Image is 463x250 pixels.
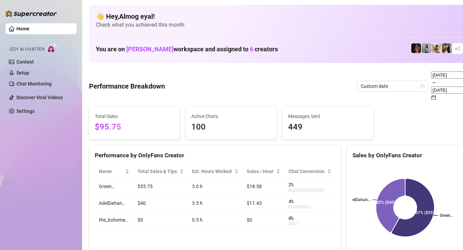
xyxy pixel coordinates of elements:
span: Izzy AI Chatter [10,46,44,53]
span: + 2 [455,45,460,52]
td: 0.5 h [188,212,243,228]
td: $0 [243,212,284,228]
img: A [422,43,431,53]
text: Green… [440,213,453,218]
th: Chat Conversion [284,165,335,178]
td: 3.0 h [188,178,243,195]
img: logo-BBDzfeDw.svg [5,10,57,17]
span: $95.75 [95,121,174,134]
div: Performance by OnlyFans Creator [95,151,335,160]
h4: Performance Breakdown [89,81,165,91]
span: Custom date [361,81,424,91]
td: the_bohema… [95,212,133,228]
span: swap-right [431,80,436,85]
a: Setup [16,70,29,76]
span: [PERSON_NAME] [126,45,173,53]
span: Active Chats [191,113,271,120]
td: $18.58 [243,178,284,195]
th: Total Sales & Tips [133,165,188,178]
span: 100 [191,121,271,134]
a: Settings [16,108,35,114]
span: Check what you achieved this month [96,21,463,29]
span: 449 [288,121,368,134]
span: 0 % [288,214,299,222]
span: Messages Sent [288,113,368,120]
td: $0 [133,212,188,228]
img: Green [432,43,441,53]
td: $11.43 [243,195,284,212]
td: $40 [133,195,188,212]
span: Total Sales [95,113,174,120]
span: 6 [250,45,253,53]
h4: 👋 Hey, Almog eyal ! [96,12,463,21]
span: 2 % [288,181,299,188]
a: Discover Viral Videos [16,95,63,100]
td: $55.75 [133,178,188,195]
span: Total Sales & Tips [138,168,178,175]
img: AdelDahan [442,43,452,53]
div: Est. Hours Worked [192,168,233,175]
td: 3.5 h [188,195,243,212]
a: Home [16,26,29,31]
span: Name [99,168,124,175]
span: Chat Conversion [288,168,326,175]
img: AI Chatter [47,43,57,53]
a: Chat Monitoring [16,81,52,87]
h1: You are on workspace and assigned to creators [96,45,278,53]
span: calendar [431,95,436,100]
td: AdelDahan… [95,195,133,212]
th: Sales / Hour [243,165,284,178]
span: calendar [421,84,425,88]
text: AdelDahan… [347,197,371,202]
span: Sales / Hour [247,168,274,175]
span: 4 % [288,198,299,205]
img: the_bohema [411,43,421,53]
th: Name [95,165,133,178]
span: to [431,80,436,85]
a: Content [16,59,34,65]
td: Green… [95,178,133,195]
